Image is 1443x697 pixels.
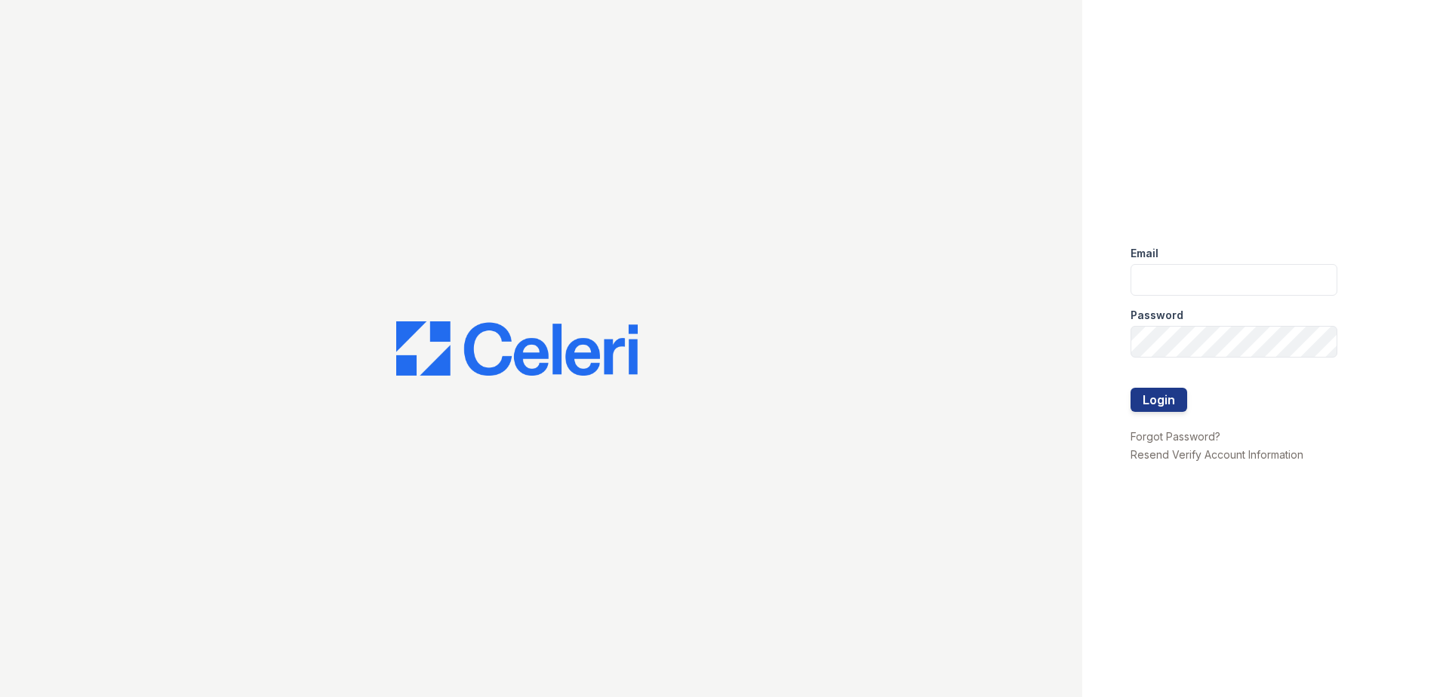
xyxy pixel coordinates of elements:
[396,321,638,376] img: CE_Logo_Blue-a8612792a0a2168367f1c8372b55b34899dd931a85d93a1a3d3e32e68fde9ad4.png
[1131,246,1158,261] label: Email
[1131,448,1303,461] a: Resend Verify Account Information
[1131,430,1220,443] a: Forgot Password?
[1131,308,1183,323] label: Password
[1131,388,1187,412] button: Login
